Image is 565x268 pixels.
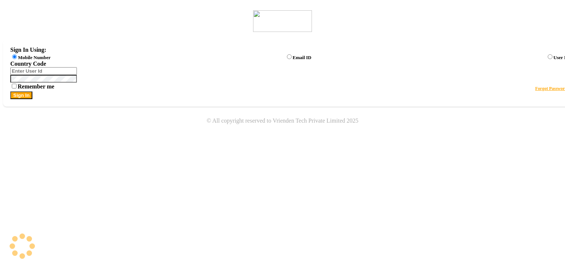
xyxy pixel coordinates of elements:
[10,67,77,75] input: Username
[12,84,17,88] input: Remember me
[18,55,50,60] label: Mobile Number
[10,47,46,53] label: Sign In Using:
[253,10,312,32] img: logo1.svg
[3,117,562,124] div: © All copyright reserved to Vrienden Tech Private Limited 2025
[10,75,77,83] input: Username
[10,91,32,99] button: Sign In
[293,55,312,60] label: Email ID
[10,83,54,90] label: Remember me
